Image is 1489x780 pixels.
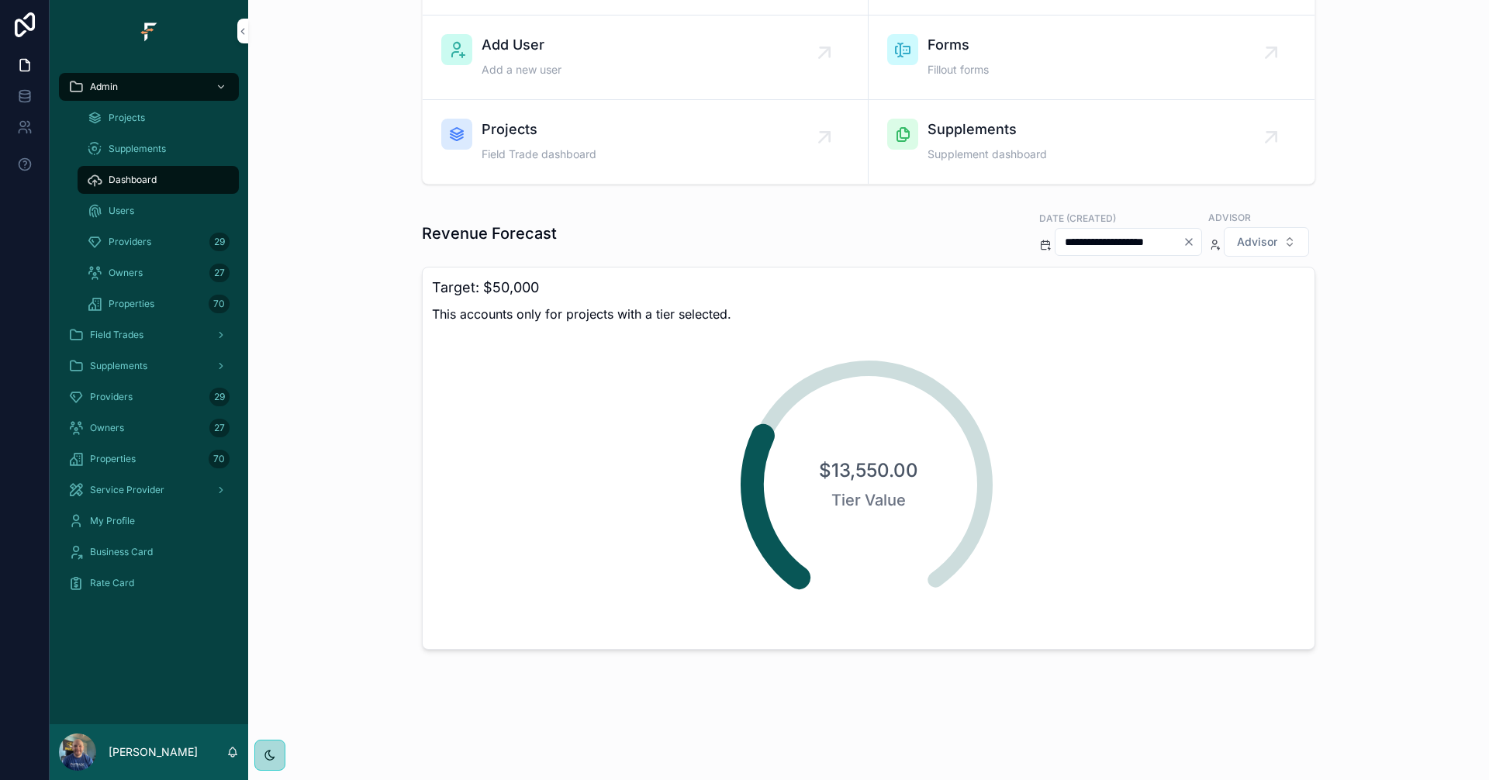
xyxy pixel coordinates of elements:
[432,277,1305,299] h3: Target: $50,000
[209,419,230,437] div: 27
[109,236,151,248] span: Providers
[482,119,596,140] span: Projects
[78,166,239,194] a: Dashboard
[59,414,239,442] a: Owners27
[109,143,166,155] span: Supplements
[78,228,239,256] a: Providers29
[59,73,239,101] a: Admin
[59,321,239,349] a: Field Trades
[776,489,962,511] span: Tier Value
[78,290,239,318] a: Properties70
[109,205,134,217] span: Users
[928,147,1047,162] span: Supplement dashboard
[209,450,230,468] div: 70
[50,62,248,617] div: scrollable content
[482,147,596,162] span: Field Trade dashboard
[1183,236,1201,248] button: Clear
[209,233,230,251] div: 29
[423,16,869,100] a: Add UserAdd a new user
[59,507,239,535] a: My Profile
[90,329,143,341] span: Field Trades
[90,453,136,465] span: Properties
[78,259,239,287] a: Owners27
[1208,210,1251,224] label: Advisor
[136,19,161,43] img: App logo
[432,305,1305,323] span: This accounts only for projects with a tier selected.
[482,62,561,78] span: Add a new user
[482,34,561,56] span: Add User
[59,383,239,411] a: Providers29
[209,295,230,313] div: 70
[109,298,154,310] span: Properties
[90,422,124,434] span: Owners
[816,458,921,483] span: $13,550.00
[109,112,145,124] span: Projects
[78,197,239,225] a: Users
[59,476,239,504] a: Service Provider
[1039,211,1116,225] label: Date (Created)
[928,119,1047,140] span: Supplements
[1237,234,1277,250] span: Advisor
[209,388,230,406] div: 29
[90,360,147,372] span: Supplements
[1224,227,1309,257] button: Select Button
[90,515,135,527] span: My Profile
[78,104,239,132] a: Projects
[90,546,153,558] span: Business Card
[423,100,869,184] a: ProjectsField Trade dashboard
[90,391,133,403] span: Providers
[109,744,198,760] p: [PERSON_NAME]
[928,34,989,56] span: Forms
[109,267,143,279] span: Owners
[59,352,239,380] a: Supplements
[422,223,557,244] h1: Revenue Forecast
[869,100,1315,184] a: SupplementsSupplement dashboard
[209,264,230,282] div: 27
[90,484,164,496] span: Service Provider
[78,135,239,163] a: Supplements
[109,174,157,186] span: Dashboard
[59,445,239,473] a: Properties70
[928,62,989,78] span: Fillout forms
[59,538,239,566] a: Business Card
[869,16,1315,100] a: FormsFillout forms
[90,81,118,93] span: Admin
[59,569,239,597] a: Rate Card
[90,577,134,589] span: Rate Card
